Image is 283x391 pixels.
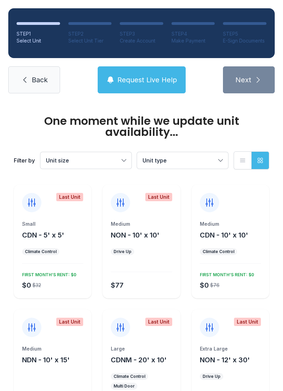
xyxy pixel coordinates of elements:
div: Last Unit [145,318,172,326]
button: CDN - 5' x 5' [22,230,64,240]
div: STEP 4 [172,30,215,37]
div: Large [111,345,172,352]
span: NON - 12' x 30' [200,356,250,364]
div: Small [22,221,83,227]
span: Next [235,75,251,85]
span: NON - 10' x 10' [111,231,159,239]
span: CDNM - 20' x 10' [111,356,167,364]
div: STEP 1 [17,30,60,37]
div: Drive Up [203,374,221,379]
div: Last Unit [56,318,83,326]
span: Unit size [46,157,69,164]
div: FIRST MONTH’S RENT: $0 [19,269,76,278]
button: Unit type [137,152,228,169]
div: STEP 2 [68,30,112,37]
div: Select Unit [17,37,60,44]
button: Unit size [40,152,131,169]
div: Filter by [14,156,35,165]
div: Climate Control [203,249,234,254]
div: Climate Control [25,249,57,254]
div: Multi Door [114,383,135,389]
div: Last Unit [56,193,83,201]
div: $77 [111,280,124,290]
div: Select Unit Tier [68,37,112,44]
div: Create Account [120,37,163,44]
div: Climate Control [114,374,145,379]
div: Last Unit [145,193,172,201]
span: CDN - 10' x 10' [200,231,248,239]
span: CDN - 5' x 5' [22,231,64,239]
div: Medium [200,221,261,227]
div: Medium [111,221,172,227]
span: Unit type [143,157,167,164]
div: Make Payment [172,37,215,44]
div: FIRST MONTH’S RENT: $0 [197,269,254,278]
div: $76 [210,282,219,289]
button: NON - 10' x 10' [111,230,159,240]
div: STEP 3 [120,30,163,37]
span: Request Live Help [117,75,177,85]
div: STEP 5 [223,30,266,37]
div: Last Unit [234,318,261,326]
div: Extra Large [200,345,261,352]
span: Back [32,75,48,85]
div: Drive Up [114,249,131,254]
div: $32 [32,282,41,289]
div: One moment while we update unit availability... [14,115,269,138]
div: E-Sign Documents [223,37,266,44]
span: NDN - 10' x 15' [22,356,70,364]
div: Medium [22,345,83,352]
button: CDN - 10' x 10' [200,230,248,240]
div: $0 [200,280,209,290]
div: $0 [22,280,31,290]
